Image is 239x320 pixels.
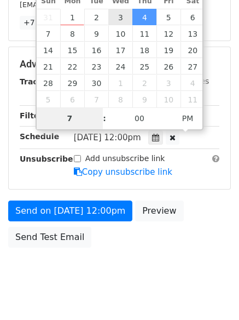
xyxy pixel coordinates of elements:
[103,107,106,129] span: :
[156,9,180,25] span: September 5, 2025
[84,9,108,25] span: September 2, 2025
[156,42,180,58] span: September 19, 2025
[132,25,156,42] span: September 11, 2025
[20,1,142,9] small: [EMAIL_ADDRESS][DOMAIN_NAME]
[84,91,108,107] span: October 7, 2025
[180,75,205,91] span: October 4, 2025
[20,77,56,86] strong: Tracking
[37,42,61,58] span: September 14, 2025
[74,167,172,177] a: Copy unsubscribe link
[108,9,132,25] span: September 3, 2025
[37,25,61,42] span: September 7, 2025
[184,267,239,320] iframe: Chat Widget
[108,58,132,75] span: September 24, 2025
[74,133,141,142] span: [DATE] 12:00pm
[135,201,183,221] a: Preview
[20,111,48,120] strong: Filters
[132,42,156,58] span: September 18, 2025
[180,58,205,75] span: September 27, 2025
[108,25,132,42] span: September 10, 2025
[37,58,61,75] span: September 21, 2025
[156,25,180,42] span: September 12, 2025
[8,201,132,221] a: Send on [DATE] 12:00pm
[156,91,180,107] span: October 10, 2025
[37,91,61,107] span: October 5, 2025
[37,9,61,25] span: August 31, 2025
[60,42,84,58] span: September 15, 2025
[132,58,156,75] span: September 25, 2025
[60,58,84,75] span: September 22, 2025
[84,42,108,58] span: September 16, 2025
[180,42,205,58] span: September 20, 2025
[108,91,132,107] span: October 8, 2025
[106,107,173,129] input: Minute
[20,58,219,70] h5: Advanced
[132,75,156,91] span: October 2, 2025
[20,16,61,30] a: +7 more
[60,75,84,91] span: September 29, 2025
[20,155,73,163] strong: Unsubscribe
[8,227,91,248] a: Send Test Email
[132,91,156,107] span: October 9, 2025
[180,9,205,25] span: September 6, 2025
[108,42,132,58] span: September 17, 2025
[84,75,108,91] span: September 30, 2025
[132,9,156,25] span: September 4, 2025
[37,107,103,129] input: Hour
[85,153,165,164] label: Add unsubscribe link
[180,25,205,42] span: September 13, 2025
[180,91,205,107] span: October 11, 2025
[173,107,203,129] span: Click to toggle
[60,9,84,25] span: September 1, 2025
[20,132,59,141] strong: Schedule
[156,75,180,91] span: October 3, 2025
[108,75,132,91] span: October 1, 2025
[60,91,84,107] span: October 6, 2025
[84,58,108,75] span: September 23, 2025
[84,25,108,42] span: September 9, 2025
[156,58,180,75] span: September 26, 2025
[37,75,61,91] span: September 28, 2025
[60,25,84,42] span: September 8, 2025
